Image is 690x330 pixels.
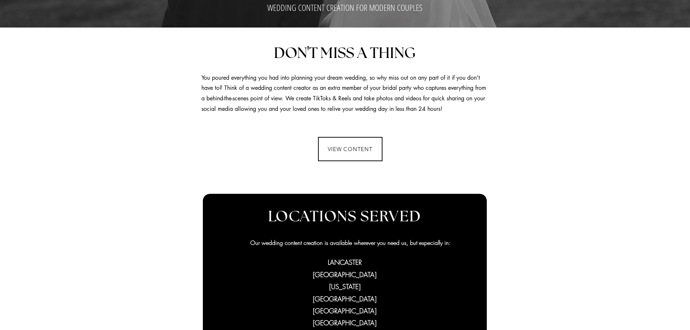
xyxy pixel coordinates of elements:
span: VIEW CONTENT [328,146,373,153]
span: DON [274,46,307,61]
span: T MISS A THING [309,46,415,61]
span: WEDDING CONTENT CREATION FOR MODERN COUPLES [267,1,422,13]
span: ' [307,43,309,62]
span: LOCATIONS SERVED [268,209,421,224]
a: VIEW CONTENT [318,137,382,161]
span: Our wedding content creation is available wherever you need us, but especially in: [250,239,451,247]
span: LANCASTER [328,258,362,267]
span: [GEOGRAPHIC_DATA] [GEOGRAPHIC_DATA] [313,295,376,315]
span: You poured everything you had into planning your dream wedding, so why miss out on any part of it... [201,74,486,113]
span: [GEOGRAPHIC_DATA] [US_STATE] [313,270,376,291]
